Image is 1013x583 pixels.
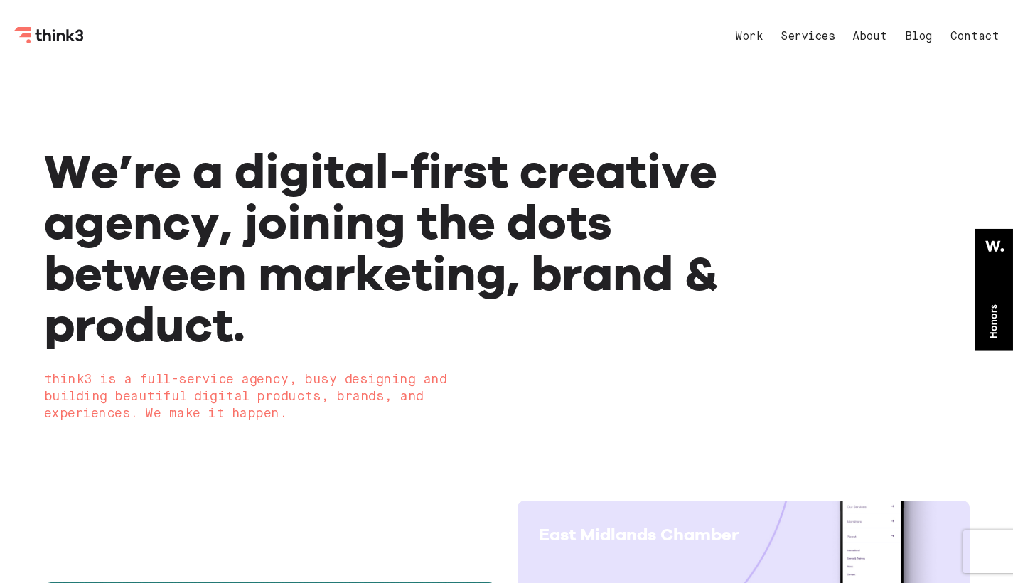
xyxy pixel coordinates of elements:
[14,33,85,46] a: Think3 Logo
[781,31,835,43] a: Services
[950,31,999,43] a: Contact
[735,31,763,43] a: Work
[539,524,739,545] span: East Midlands Chamber
[852,31,887,43] a: About
[44,371,785,422] h2: think3 is a full-service agency, busy designing and building beautiful digital products, brands, ...
[44,145,785,350] h1: We’re a digital-first creative agency, joining the dots between marketing, brand & product.
[905,31,933,43] a: Blog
